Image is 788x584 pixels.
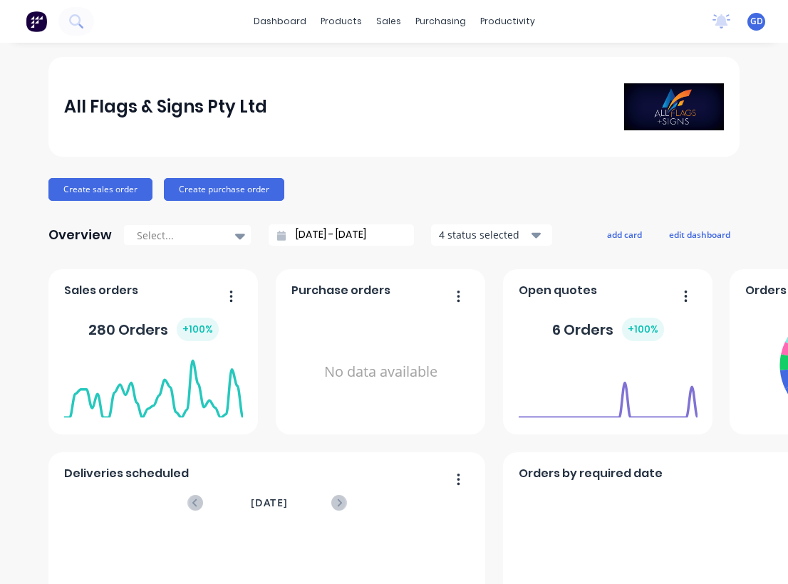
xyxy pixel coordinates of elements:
span: Sales orders [64,282,138,299]
img: All Flags & Signs Pty Ltd [624,83,724,130]
div: sales [369,11,408,32]
div: + 100 % [622,318,664,341]
button: add card [598,225,651,244]
div: products [313,11,369,32]
span: Purchase orders [291,282,390,299]
div: + 100 % [177,318,219,341]
span: GD [750,15,763,28]
div: All Flags & Signs Pty Ltd [64,93,267,121]
div: productivity [473,11,542,32]
button: Create sales order [48,178,152,201]
div: 6 Orders [552,318,664,341]
button: 4 status selected [431,224,552,246]
div: purchasing [408,11,473,32]
button: Create purchase order [164,178,284,201]
a: dashboard [247,11,313,32]
span: [DATE] [251,495,288,511]
div: 280 Orders [88,318,219,341]
span: Open quotes [519,282,597,299]
div: No data available [291,305,470,439]
div: 4 status selected [439,227,529,242]
button: edit dashboard [660,225,740,244]
img: Factory [26,11,47,32]
div: Overview [48,221,112,249]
